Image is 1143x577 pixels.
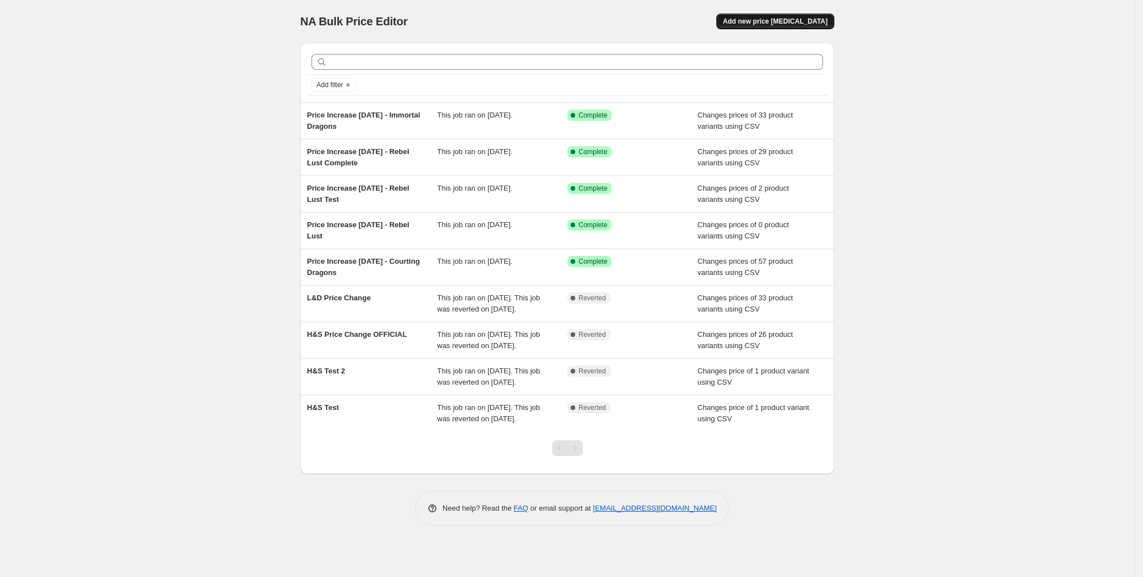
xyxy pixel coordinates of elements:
a: FAQ [514,504,528,512]
span: Changes prices of 33 product variants using CSV [698,294,793,313]
span: Changes prices of 2 product variants using CSV [698,184,789,204]
span: Changes prices of 26 product variants using CSV [698,330,793,350]
span: Complete [579,111,607,120]
span: Complete [579,184,607,193]
span: NA Bulk Price Editor [300,15,408,28]
span: Changes prices of 0 product variants using CSV [698,220,789,240]
span: This job ran on [DATE]. This job was reverted on [DATE]. [437,330,540,350]
span: This job ran on [DATE]. This job was reverted on [DATE]. [437,294,540,313]
span: Reverted [579,367,606,376]
span: This job ran on [DATE]. [437,257,513,265]
span: Add filter [317,80,343,89]
span: Price Increase [DATE] - Rebel Lust Complete [307,147,409,167]
span: This job ran on [DATE]. [437,184,513,192]
button: Add filter [311,78,356,92]
span: Reverted [579,294,606,303]
span: H&S Price Change OFFICIAL [307,330,407,339]
span: H&S Test 2 [307,367,345,375]
span: This job ran on [DATE]. [437,111,513,119]
span: Changes price of 1 product variant using CSV [698,367,810,386]
span: Changes prices of 57 product variants using CSV [698,257,793,277]
span: Reverted [579,403,606,412]
button: Add new price [MEDICAL_DATA] [716,13,834,29]
span: Changes prices of 33 product variants using CSV [698,111,793,130]
span: Price Increase [DATE] - Rebel Lust [307,220,409,240]
span: Complete [579,257,607,266]
span: or email support at [528,504,593,512]
span: This job ran on [DATE]. [437,147,513,156]
span: Complete [579,147,607,156]
span: L&D Price Change [307,294,371,302]
span: Changes price of 1 product variant using CSV [698,403,810,423]
span: Price Increase [DATE] - Courting Dragons [307,257,420,277]
span: This job ran on [DATE]. This job was reverted on [DATE]. [437,403,540,423]
nav: Pagination [552,440,583,456]
span: This job ran on [DATE]. [437,220,513,229]
span: Changes prices of 29 product variants using CSV [698,147,793,167]
span: Add new price [MEDICAL_DATA] [723,17,828,26]
span: Reverted [579,330,606,339]
span: This job ran on [DATE]. This job was reverted on [DATE]. [437,367,540,386]
span: H&S Test [307,403,339,412]
span: Need help? Read the [442,504,514,512]
span: Price Increase [DATE] - Immortal Dragons [307,111,420,130]
span: Price Increase [DATE] - Rebel Lust Test [307,184,409,204]
span: Complete [579,220,607,229]
a: [EMAIL_ADDRESS][DOMAIN_NAME] [593,504,717,512]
